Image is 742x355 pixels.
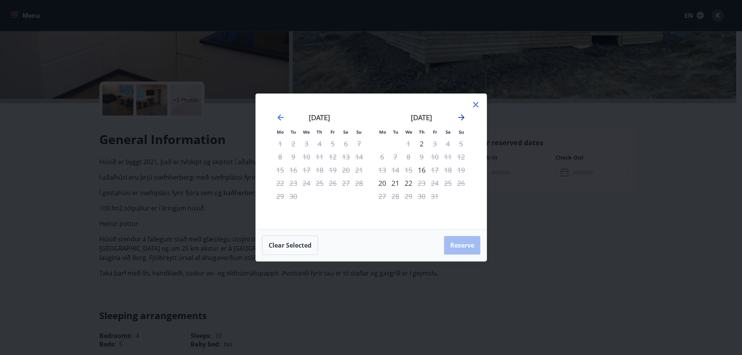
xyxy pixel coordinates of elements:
button: Clear selected [262,236,318,255]
strong: [DATE] [309,113,330,122]
td: Not available. Wednesday, September 24, 2025 [300,177,313,190]
td: Not available. Friday, September 26, 2025 [326,177,339,190]
td: Not available. Friday, October 31, 2025 [428,190,441,203]
td: Choose Thursday, October 16, 2025 as your check-in date. It’s available. [415,163,428,177]
td: Not available. Tuesday, October 28, 2025 [389,190,402,203]
td: Not available. Friday, September 19, 2025 [326,163,339,177]
div: Only check out available [428,137,441,150]
td: Not available. Friday, October 17, 2025 [428,163,441,177]
td: Not available. Wednesday, October 29, 2025 [402,190,415,203]
td: Not available. Monday, September 15, 2025 [274,163,287,177]
td: Not available. Tuesday, October 7, 2025 [389,150,402,163]
td: Not available. Sunday, October 19, 2025 [454,163,468,177]
td: Not available. Saturday, September 13, 2025 [339,150,352,163]
td: Not available. Saturday, September 6, 2025 [339,137,352,150]
div: Move backward to switch to the previous month. [276,113,285,122]
td: Not available. Sunday, October 26, 2025 [454,177,468,190]
small: Fr [330,129,335,135]
td: Not available. Wednesday, September 3, 2025 [300,137,313,150]
td: Not available. Tuesday, September 9, 2025 [287,150,300,163]
td: Not available. Thursday, September 25, 2025 [313,177,326,190]
td: Not available. Thursday, October 9, 2025 [415,150,428,163]
td: Not available. Monday, October 13, 2025 [376,163,389,177]
small: Sa [446,129,451,135]
td: Not available. Friday, September 12, 2025 [326,150,339,163]
td: Not available. Wednesday, September 10, 2025 [300,150,313,163]
small: Tu [393,129,398,135]
td: Not available. Sunday, September 14, 2025 [352,150,366,163]
small: We [405,129,412,135]
td: Not available. Tuesday, October 14, 2025 [389,163,402,177]
td: Not available. Sunday, October 12, 2025 [454,150,468,163]
td: Not available. Monday, October 27, 2025 [376,190,389,203]
td: Not available. Thursday, October 30, 2025 [415,190,428,203]
small: Fr [433,129,437,135]
td: Not available. Saturday, October 4, 2025 [441,137,454,150]
strong: [DATE] [411,113,432,122]
small: Su [356,129,362,135]
td: Not available. Sunday, September 7, 2025 [352,137,366,150]
div: 21 [389,177,402,190]
div: Only check in available [415,137,428,150]
td: Not available. Tuesday, September 16, 2025 [287,163,300,177]
small: Su [459,129,464,135]
div: Move forward to switch to the next month. [457,113,466,122]
div: Calendar [265,103,477,220]
td: Not available. Wednesday, September 17, 2025 [300,163,313,177]
td: Not available. Wednesday, October 1, 2025 [402,137,415,150]
small: Th [317,129,322,135]
td: Not available. Friday, September 5, 2025 [326,137,339,150]
td: Not available. Sunday, October 5, 2025 [454,137,468,150]
small: We [303,129,310,135]
td: Not available. Saturday, October 11, 2025 [441,150,454,163]
td: Not available. Monday, September 22, 2025 [274,177,287,190]
td: Not available. Tuesday, September 30, 2025 [287,190,300,203]
div: 22 [402,177,415,190]
td: Not available. Friday, October 3, 2025 [428,137,441,150]
small: Mo [379,129,386,135]
td: Not available. Monday, September 8, 2025 [274,150,287,163]
td: Choose Thursday, October 2, 2025 as your check-in date. It’s available. [415,137,428,150]
td: Not available. Sunday, September 28, 2025 [352,177,366,190]
td: Choose Monday, October 20, 2025 as your check-in date. It’s available. [376,177,389,190]
td: Not available. Tuesday, September 23, 2025 [287,177,300,190]
td: Not available. Friday, October 24, 2025 [428,177,441,190]
div: Only check out available [428,163,441,177]
td: Not available. Saturday, September 20, 2025 [339,163,352,177]
td: Not available. Saturday, October 18, 2025 [441,163,454,177]
td: Not available. Thursday, September 11, 2025 [313,150,326,163]
td: Not available. Wednesday, October 8, 2025 [402,150,415,163]
td: Not available. Monday, October 6, 2025 [376,150,389,163]
td: Choose Tuesday, October 21, 2025 as your check-in date. It’s available. [389,177,402,190]
div: Only check in available [415,163,428,177]
div: Only check in available [376,177,389,190]
td: Not available. Thursday, October 23, 2025 [415,177,428,190]
small: Th [419,129,425,135]
small: Mo [277,129,284,135]
td: Not available. Friday, October 10, 2025 [428,150,441,163]
td: Not available. Monday, September 29, 2025 [274,190,287,203]
td: Not available. Monday, September 1, 2025 [274,137,287,150]
td: Not available. Tuesday, September 2, 2025 [287,137,300,150]
div: Only check out available [415,177,428,190]
td: Not available. Wednesday, October 15, 2025 [402,163,415,177]
small: Sa [343,129,348,135]
td: Not available. Sunday, September 21, 2025 [352,163,366,177]
td: Not available. Saturday, October 25, 2025 [441,177,454,190]
td: Not available. Saturday, September 27, 2025 [339,177,352,190]
td: Choose Wednesday, October 22, 2025 as your check-in date. It’s available. [402,177,415,190]
small: Tu [291,129,296,135]
td: Not available. Thursday, September 4, 2025 [313,137,326,150]
td: Not available. Thursday, September 18, 2025 [313,163,326,177]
